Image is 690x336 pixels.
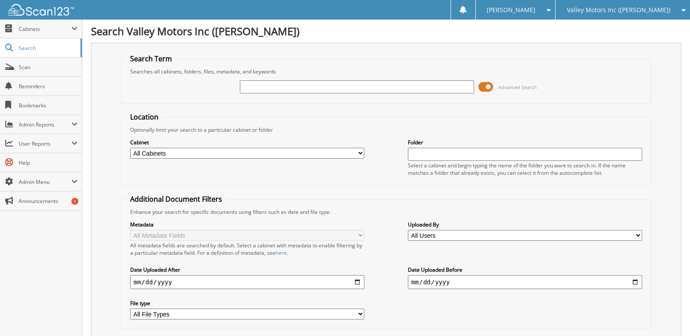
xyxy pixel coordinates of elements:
[646,294,690,336] iframe: Chat Widget
[130,266,364,273] label: Date Uploaded After
[130,221,364,228] label: Metadata
[130,242,364,256] div: All metadata fields are searched by default. Select a cabinet with metadata to enable filtering b...
[19,121,71,128] span: Admin Reports
[276,249,287,256] a: here
[408,275,642,289] input: end
[19,140,71,147] span: User Reports
[19,25,71,33] span: Cabinets
[19,197,77,205] span: Announcements
[19,178,71,186] span: Admin Menu
[19,159,77,166] span: Help
[126,68,646,75] div: Searches all cabinets, folders, files, metadata, and keywords
[567,7,670,13] span: Valley Motors Inc ([PERSON_NAME])
[408,221,642,228] label: Uploaded By
[126,112,163,122] legend: Location
[9,4,74,16] img: scan123-logo-white.svg
[130,139,364,146] label: Cabinet
[130,299,364,307] label: File type
[408,139,642,146] label: Folder
[19,63,77,71] span: Scan
[498,84,537,90] span: Advanced Search
[408,266,642,273] label: Date Uploaded Before
[130,275,364,289] input: start
[19,83,77,90] span: Reminders
[19,44,76,52] span: Search
[19,102,77,109] span: Bookmarks
[126,126,646,133] div: Optionally limit your search to a particular cabinet or folder
[91,24,681,38] h1: Search Valley Motors Inc ([PERSON_NAME])
[126,54,176,63] legend: Search Term
[71,198,78,205] div: 1
[126,208,646,216] div: Enhance your search for specific documents using filters such as date and file type.
[126,194,226,204] legend: Additional Document Filters
[408,162,642,176] div: Select a cabinet and begin typing the name of the folder you want to search in. If the name match...
[487,7,535,13] span: [PERSON_NAME]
